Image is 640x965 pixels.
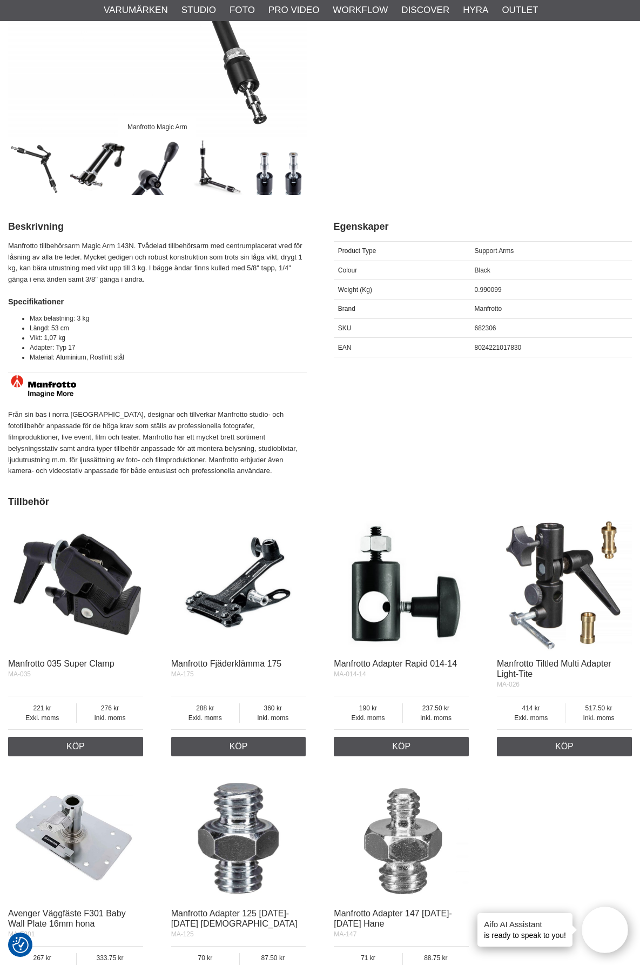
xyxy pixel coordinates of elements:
[338,324,352,332] span: SKU
[240,703,306,713] span: 360
[171,930,194,938] span: MA-125
[338,305,355,312] span: Brand
[30,352,307,362] li: Material: Aluminium, Rostfritt stål
[497,703,565,713] span: 414
[463,3,488,17] a: Hyra
[171,713,239,723] span: Exkl. moms
[171,767,306,902] img: Manfrotto Adapter 125 3/8-3/8 Male
[171,737,306,756] a: Köp
[484,919,566,930] h4: Aifo AI Assistant
[171,703,239,713] span: 288
[334,930,356,938] span: MA-147
[8,409,307,477] p: Från sin bas i norra [GEOGRAPHIC_DATA], designar och tillverkar Manfrotto studio- och fototillbeh...
[338,286,372,294] span: Weight (Kg)
[230,3,255,17] a: Foto
[191,139,247,196] img: Klarar belasning upp till 3 kg
[8,495,632,509] h2: Tillbehör
[30,314,307,323] li: Max belastning: 3 kg
[8,220,307,234] h2: Beskrivning
[171,909,298,928] a: Manfrotto Adapter 125 [DATE]-[DATE] [DEMOGRAPHIC_DATA]
[334,953,402,963] span: 71
[9,139,65,196] img: Manfrotto Magic Arm
[12,937,29,953] img: Revisit consent button
[8,659,114,668] a: Manfrotto 035 Super Clamp
[251,139,307,196] img: 5/8 tapp - 3/8 gänga samt 5/8 tapp - 1/4 gänga
[565,703,631,713] span: 517.50
[171,670,194,678] span: MA-175
[475,247,514,255] span: Support Arms
[8,713,76,723] span: Exkl. moms
[477,913,572,947] div: is ready to speak to you!
[8,767,143,902] img: Avenger Väggfäste F301 Baby Wall Plate 16mm hona
[8,930,35,938] span: MA-F301
[104,3,168,17] a: Varumärken
[334,767,469,902] img: Manfrotto Adapter 147 1/4-3/8 Hane
[497,713,565,723] span: Exkl. moms
[118,118,196,137] div: Manfrotto Magic Arm
[240,713,306,723] span: Inkl. moms
[497,517,632,653] img: Manfrotto Tiltled Multi Adapter Light-Tite
[403,713,469,723] span: Inkl. moms
[502,3,538,17] a: Outlet
[334,737,469,756] a: Köp
[334,220,632,234] h2: Egenskaper
[333,3,388,17] a: Workflow
[475,344,522,351] span: 8024221017830
[30,323,307,333] li: Längd: 53 cm
[8,953,76,963] span: 267
[181,3,216,17] a: Studio
[401,3,449,17] a: Discover
[338,344,352,351] span: EAN
[30,333,307,343] li: Vikt: 1,07 kg
[8,737,143,756] a: Köp
[403,953,469,963] span: 88.75
[334,909,452,928] a: Manfrotto Adapter 147 [DATE]-[DATE] Hane
[171,517,306,653] img: Manfrotto Fjäderklämma 175
[334,517,469,653] img: Manfrotto Adapter Rapid 014-14
[8,670,31,678] span: MA-035
[338,247,376,255] span: Product Type
[77,953,143,963] span: 333.75
[334,703,402,713] span: 190
[268,3,319,17] a: Pro Video
[334,670,366,678] span: MA-014-14
[334,659,457,668] a: Manfrotto Adapter Rapid 014-14
[77,703,143,713] span: 276
[497,659,611,678] a: Manfrotto Tiltled Multi Adapter Light-Tite
[30,343,307,352] li: Adapter: Typ 17
[8,241,307,285] p: Manfrotto tillbehörsarm Magic Arm 143N. Tvådelad tillbehörsarm med centrumplacerat vred för låsni...
[8,703,76,713] span: 221
[8,909,126,928] a: Avenger Väggfäste F301 Baby Wall Plate 16mm hona
[403,703,469,713] span: 237.50
[240,953,306,963] span: 87.50
[12,935,29,955] button: Samtyckesinställningar
[130,139,186,196] img: Ett kraftigt låsvred låser alla leder
[565,713,631,723] span: Inkl. moms
[475,324,496,332] span: 682306
[171,953,239,963] span: 70
[8,517,143,653] img: Manfrotto 035 Super Clamp
[497,737,632,756] a: Köp
[8,296,307,307] h4: Specifikationer
[70,139,126,196] img: Mycket mångsidig tillbehörsarm
[171,659,282,668] a: Manfrotto Fjäderklämma 175
[334,713,402,723] span: Exkl. moms
[8,369,307,398] img: Manfrotto - Imagine More
[77,713,143,723] span: Inkl. moms
[475,305,502,312] span: Manfrotto
[497,681,520,688] span: MA-026
[338,267,357,274] span: Colour
[475,267,490,274] span: Black
[475,286,502,294] span: 0.990099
